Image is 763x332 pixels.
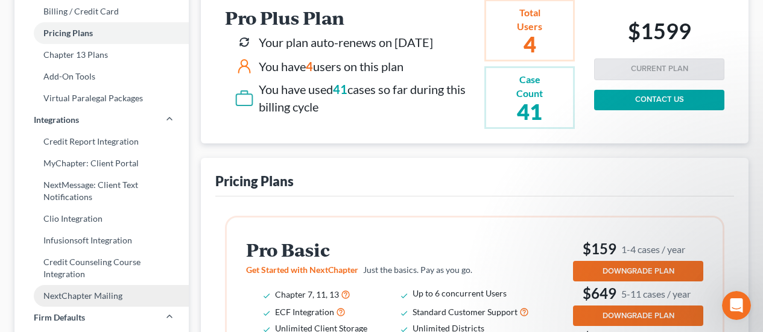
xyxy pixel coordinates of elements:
div: The cost is per printed page. If two pages are printed duplex (front and back), it is one physica... [19,123,188,241]
div: Close [212,5,233,27]
button: Start recording [77,240,86,249]
img: Profile image for Operator [34,7,54,26]
div: Emma says… [10,74,232,275]
button: Send a message… [207,235,226,254]
a: Add-On Tools [14,66,189,87]
a: Chapter 13 Plans [14,44,189,66]
button: Home [189,5,212,28]
small: 1-4 cases / year [621,243,685,255]
textarea: Message… [10,215,231,235]
h2: 41 [515,101,544,122]
span: Just the basics. Pay as you go. [363,265,472,275]
a: CONTACT US [594,90,724,110]
button: Emoji picker [19,240,28,249]
a: Credit Counseling Course Integration [14,251,189,285]
a: Billing / Credit Card [14,1,189,22]
div: Case Count [515,73,544,101]
p: The team can also help [59,15,150,27]
h3: $649 [573,284,703,303]
span: Standard Customer Support [413,307,518,317]
div: Total Users [515,6,544,34]
span: Up to 6 concurrent Users [413,288,507,298]
span: Integrations [34,114,79,126]
button: Gif picker [38,240,48,249]
a: Firm Defaults [14,307,189,328]
div: Hi [PERSON_NAME], here is the response I got regarding costs and page limit per sheet:The cost is... [10,74,198,248]
a: MyChapter: Client Portal [14,152,189,174]
h1: Operator [59,6,101,15]
div: Hi [PERSON_NAME], here is the response I got regarding costs and page limit per sheet: [19,81,188,117]
a: NextChapter Mailing [14,285,189,307]
a: Pricing Plans [14,22,189,44]
div: Pricing Plans [215,172,294,190]
span: Firm Defaults [34,312,85,324]
button: DOWNGRADE PLAN [573,305,703,326]
h3: $159 [573,239,703,258]
div: [DATE] [10,58,232,74]
a: Virtual Paralegal Packages [14,87,189,109]
span: Chapter 7, 11, 13 [275,289,339,299]
iframe: Intercom live chat [722,291,751,320]
button: CURRENT PLAN [594,58,724,80]
span: DOWNGRADE PLAN [603,266,674,276]
span: Get Started with NextChapter [246,265,358,275]
div: Wonderful, thank you! [118,22,232,48]
span: 4 [306,59,313,74]
span: ECF Integration [275,307,334,317]
div: Your plan auto-renews on [DATE] [259,34,433,51]
small: 5-11 cases / year [621,287,691,300]
span: DOWNGRADE PLAN [603,311,674,321]
a: Infusionsoft Integration [14,230,189,251]
a: Credit Report Integration [14,131,189,152]
button: go back [8,5,31,28]
a: NextMessage: Client Text Notifications [14,174,189,208]
h2: Pro Plus Plan [225,8,480,28]
div: You have users on this plan [259,58,404,75]
span: 41 [333,82,347,96]
div: You have used cases so far during this billing cycle [259,81,480,115]
div: Shalah says… [10,22,232,58]
a: Integrations [14,109,189,131]
h2: 4 [515,33,544,55]
button: DOWNGRADE PLAN [573,261,703,281]
h2: $1599 [628,18,691,48]
a: Clio Integration [14,208,189,230]
button: Upload attachment [57,240,67,249]
div: Wonderful, thank you! [128,29,222,41]
h2: Pro Basic [246,240,555,260]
